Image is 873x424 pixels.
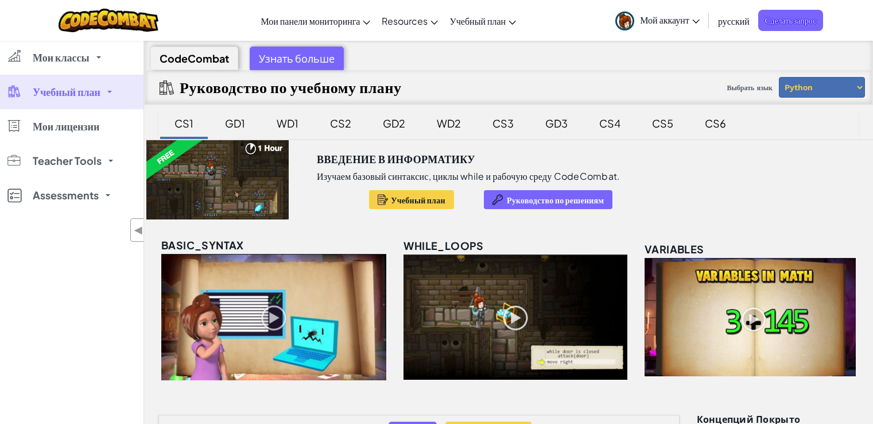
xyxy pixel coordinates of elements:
[261,15,360,27] span: Мои панели мониторинга
[693,110,738,137] div: CS6
[317,171,620,182] p: Изучаем базовый синтаксис, циклы while и рабочую среду CodeCombat.
[33,190,99,201] span: Assessments
[758,10,824,31] a: Сделать запрос
[376,5,444,36] a: Resources
[369,190,454,209] button: Учебный план
[160,80,174,95] img: IconCurriculumGuide.svg
[163,110,205,137] div: CS1
[481,110,525,137] div: CS3
[250,47,344,70] div: Узнать больше
[403,239,483,252] span: while_loops
[382,15,428,27] span: Resources
[645,258,856,376] img: variables_unlocked.png
[33,52,90,63] span: Мои классы
[484,190,612,209] button: Руководство по решениям
[161,254,386,380] img: basic_syntax_unlocked.png
[33,121,99,132] span: Мои лицензии
[180,77,401,98] h2: Руководство по учебному плану
[265,110,310,137] div: WD1
[33,156,102,166] span: Teacher Tools
[610,2,705,38] a: Мой аккаунт
[403,255,627,380] img: while_loops_unlocked.png
[449,15,506,27] span: Учебный план
[722,79,777,97] span: Выбрать язык
[391,195,445,205] span: Учебный план
[214,110,257,137] div: GD1
[444,5,522,36] a: Учебный план
[150,47,238,70] div: CodeCombat
[718,15,750,27] span: русский
[371,110,417,137] div: GD2
[425,110,472,137] div: WD2
[534,110,579,137] div: GD3
[161,238,244,252] span: basic_syntax
[641,110,685,137] div: CS5
[59,9,159,32] img: CodeCombat logo
[640,14,700,26] span: Мой аккаунт
[33,87,100,97] span: Учебный план
[319,110,363,137] div: CS2
[712,5,755,36] a: русский
[317,151,475,168] h3: Введение в Информатику
[507,195,604,205] span: Руководство по решениям
[134,222,143,238] span: ◀
[588,110,632,137] div: CS4
[615,11,634,30] img: avatar
[645,242,704,256] span: variables
[255,5,376,36] a: Мои панели мониторинга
